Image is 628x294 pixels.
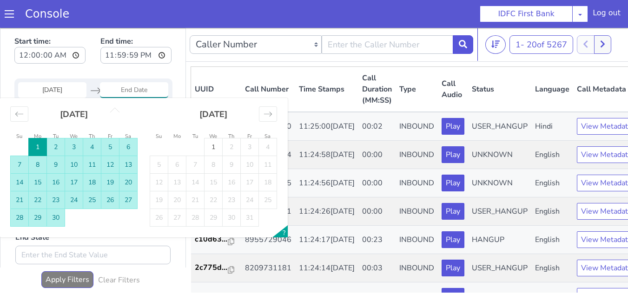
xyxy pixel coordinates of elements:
td: English [531,170,573,198]
td: 00:00 [358,113,396,141]
button: Play [442,90,464,107]
td: USER_HANGUP [468,255,531,283]
td: English [531,141,573,170]
td: Not available. Thursday, October 30, 2025 [223,181,241,199]
input: Enter the Caller Number [322,7,454,26]
button: Play [442,118,464,135]
td: Not available. Monday, October 27, 2025 [168,181,186,199]
td: Not available. Friday, October 31, 2025 [241,181,259,199]
small: Th [228,105,234,112]
small: Su [156,105,162,112]
td: Not available. Tuesday, October 28, 2025 [186,181,205,199]
td: Choose Wednesday, October 1, 2025 as your check-out date. It’s available. [205,111,223,128]
small: We [70,105,78,112]
td: Not available. Thursday, October 2, 2025 [223,111,241,128]
a: c10d63... [195,206,238,217]
td: Choose Monday, September 22, 2025 as your check-out date. It’s available. [29,163,47,181]
div: Log out [593,7,621,22]
button: Play [442,147,464,163]
td: Choose Tuesday, September 2, 2025 as your check-out date. It’s available. [47,111,65,128]
label: End State [15,204,49,215]
label: End time: [100,5,172,39]
td: Not available. Thursday, October 9, 2025 [223,128,241,146]
td: USER_HANGUP [468,84,531,113]
input: End Date [100,54,168,70]
td: USER_HANGUP [468,170,531,198]
td: 11:25:00[DATE] [295,84,358,113]
td: Choose Monday, September 29, 2025 as your check-out date. It’s available. [29,181,47,199]
input: Enter the End State Value [15,218,171,236]
td: Selected as start date. Monday, September 1, 2025 [29,111,47,128]
small: Mo [173,105,181,112]
td: Not available. Monday, October 20, 2025 [168,163,186,181]
td: USER_HANGUP [468,226,531,255]
td: Not available. Tuesday, October 14, 2025 [186,146,205,163]
a: 2c775d... [195,234,238,245]
a: 39ccb6... [195,262,238,274]
td: Choose Tuesday, September 23, 2025 as your check-out date. It’s available. [47,163,65,181]
td: 00:00 [358,141,396,170]
small: Sa [125,105,131,112]
p: 39ccb6... [195,262,228,274]
td: 11:23:49[DATE] [295,255,358,283]
th: Type [396,39,438,85]
td: Not available. Friday, October 17, 2025 [241,146,259,163]
td: Choose Thursday, September 4, 2025 as your check-out date. It’s available. [83,111,101,128]
p: c10d63... [195,206,228,217]
td: INBOUND [396,255,438,283]
td: Not available. Saturday, October 18, 2025 [259,146,277,163]
td: Not available. Thursday, October 23, 2025 [223,163,241,181]
button: Open the keyboard shortcuts panel. [272,197,288,209]
label: Start time: [14,5,86,39]
td: Choose Saturday, September 6, 2025 as your check-out date. It’s available. [119,111,138,128]
td: 8955729046 [241,198,295,226]
small: Th [89,105,95,112]
td: English [531,226,573,255]
td: Not available. Sunday, October 5, 2025 [150,128,168,146]
td: Not available. Saturday, October 25, 2025 [259,163,277,181]
span: ? [283,201,285,209]
td: Not available. Friday, October 10, 2025 [241,128,259,146]
strong: [DATE] [60,81,88,92]
td: Not available. Saturday, October 11, 2025 [259,128,277,146]
td: 00:03 [358,226,396,255]
th: Time Stamps [295,39,358,85]
td: 00:04 [358,255,396,283]
td: Not available. Thursday, October 16, 2025 [223,146,241,163]
small: Tu [192,105,198,112]
td: Choose Monday, September 8, 2025 as your check-out date. It’s available. [29,128,47,146]
td: HANGUP [468,198,531,226]
th: Call Number [241,39,295,85]
td: Choose Saturday, September 27, 2025 as your check-out date. It’s available. [119,163,138,181]
td: Not available. Wednesday, October 29, 2025 [205,181,223,199]
td: INBOUND [396,141,438,170]
td: Choose Wednesday, September 24, 2025 as your check-out date. It’s available. [65,163,83,181]
td: INBOUND [396,113,438,141]
td: Choose Wednesday, September 17, 2025 as your check-out date. It’s available. [65,146,83,163]
small: We [209,105,217,112]
td: Not available. Wednesday, October 8, 2025 [205,128,223,146]
td: UNKNOWN [468,113,531,141]
td: Choose Friday, September 19, 2025 as your check-out date. It’s available. [101,146,119,163]
td: Choose Sunday, September 7, 2025 as your check-out date. It’s available. [11,128,29,146]
a: Console [14,7,80,20]
th: UUID [191,39,241,85]
td: INBOUND [396,198,438,226]
td: Choose Saturday, September 13, 2025 as your check-out date. It’s available. [119,128,138,146]
td: Choose Tuesday, September 9, 2025 as your check-out date. It’s available. [47,128,65,146]
button: Apply Filters [41,243,93,260]
td: INBOUND [396,170,438,198]
td: Choose Sunday, September 28, 2025 as your check-out date. It’s available. [11,181,29,199]
th: Language [531,39,573,85]
td: English [531,198,573,226]
td: Not available. Saturday, October 4, 2025 [259,111,277,128]
td: Choose Thursday, September 18, 2025 as your check-out date. It’s available. [83,146,101,163]
td: Choose Wednesday, September 3, 2025 as your check-out date. It’s available. [65,111,83,128]
td: English [531,255,573,283]
small: Mo [34,105,41,112]
td: Not available. Wednesday, October 22, 2025 [205,163,223,181]
td: UNKNOWN [468,141,531,170]
div: Move forward to switch to the next month. [259,78,277,94]
th: Call Audio [438,39,468,85]
td: Hindi [531,84,573,113]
